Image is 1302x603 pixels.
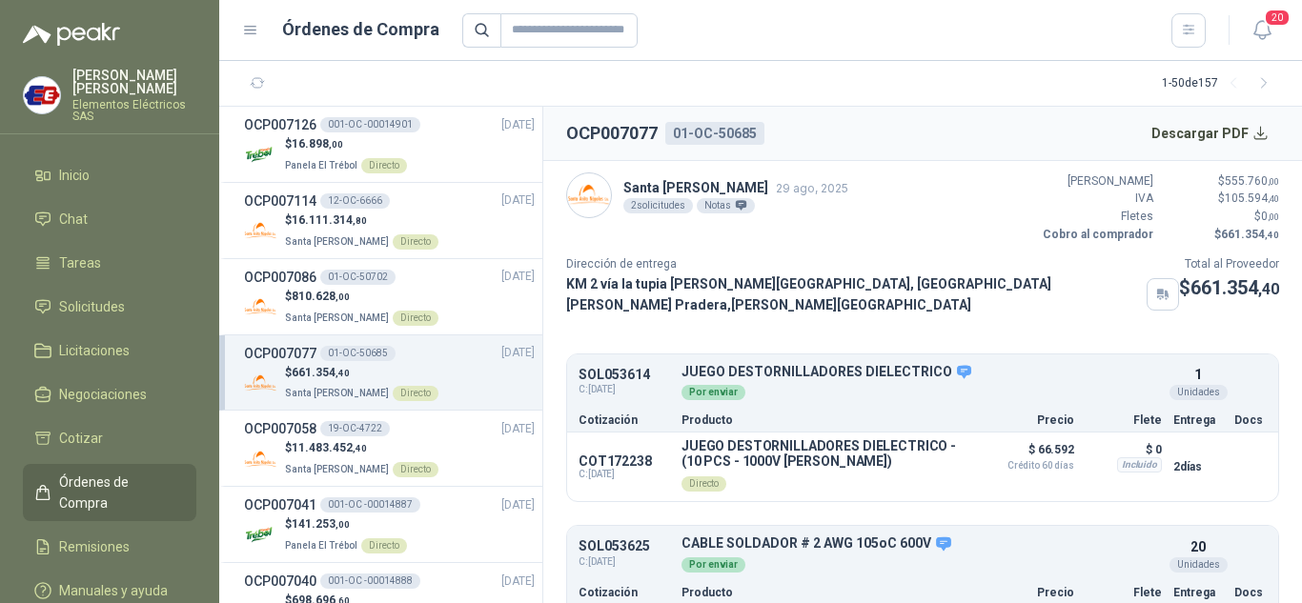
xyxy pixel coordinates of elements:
span: [DATE] [501,268,535,286]
p: $ 66.592 [979,438,1074,471]
p: $ [285,211,438,230]
div: Directo [393,462,438,477]
div: 1 - 50 de 157 [1162,69,1279,99]
p: [PERSON_NAME] [PERSON_NAME] [72,69,196,95]
span: Panela El Trébol [285,160,357,171]
span: ,40 [1265,230,1279,240]
p: $ [1165,226,1279,244]
div: Unidades [1170,385,1228,400]
p: 2 días [1173,455,1223,478]
div: 001-OC -00014888 [320,573,420,589]
a: Chat [23,201,196,237]
div: Notas [697,198,755,213]
div: Directo [361,538,407,553]
div: Incluido [1117,457,1162,472]
p: Flete [1086,414,1162,426]
h3: OCP007040 [244,571,316,592]
p: $ [285,515,407,533]
div: Directo [361,158,407,173]
p: $ [1165,208,1279,226]
a: OCP007126001-OC -00014901[DATE] Company Logo$16.898,00Panela El TrébolDirecto [244,114,535,174]
span: ,40 [1268,193,1279,204]
img: Company Logo [244,291,277,324]
div: Directo [393,311,438,326]
span: Órdenes de Compra [59,472,178,513]
h3: OCP007126 [244,114,316,135]
button: 20 [1245,13,1279,48]
span: Negociaciones [59,384,147,405]
img: Company Logo [244,366,277,399]
div: 01-OC-50685 [665,122,764,145]
span: 20 [1264,9,1291,27]
p: Precio [979,414,1074,426]
span: 105.594 [1225,191,1279,205]
div: 001-OC -00014887 [320,497,420,513]
p: $ [1165,190,1279,208]
p: JUEGO DESTORNILLADORES DIELECTRICO - (10 PCS - 1000V [PERSON_NAME]) [682,438,967,469]
span: 141.253 [292,517,350,531]
a: Solicitudes [23,289,196,325]
p: Cotización [579,414,670,426]
span: Santa [PERSON_NAME] [285,236,389,247]
span: ,00 [329,139,343,150]
img: Company Logo [244,138,277,171]
p: Cobro al comprador [1039,226,1153,244]
a: Remisiones [23,529,196,565]
span: Chat [59,209,88,230]
span: Solicitudes [59,296,125,317]
span: Santa [PERSON_NAME] [285,388,389,398]
p: Docs [1234,587,1267,598]
span: C: [DATE] [579,382,670,397]
p: Entrega [1173,587,1223,598]
div: Por enviar [682,385,745,400]
button: Descargar PDF [1141,114,1280,152]
div: Directo [393,234,438,250]
div: Directo [682,476,726,492]
p: $ [1165,172,1279,191]
span: [DATE] [501,344,535,362]
p: SOL053625 [579,539,670,553]
span: 29 ago, 2025 [776,181,848,195]
span: [DATE] [501,116,535,134]
div: 19-OC-4722 [320,421,390,436]
p: Docs [1234,414,1267,426]
p: $ 0 [1086,438,1162,461]
span: [DATE] [501,496,535,514]
span: ,00 [1268,211,1279,222]
span: ,40 [1258,280,1279,298]
span: ,40 [353,443,367,453]
p: Cotización [579,587,670,598]
h3: OCP007058 [244,418,316,439]
p: Flete [1086,587,1162,598]
p: COT172238 [579,453,670,469]
a: OCP00708601-OC-50702[DATE] Company Logo$810.628,00Santa [PERSON_NAME]Directo [244,267,535,327]
h3: OCP007077 [244,343,316,364]
p: Precio [979,587,1074,598]
a: OCP00705819-OC-4722[DATE] Company Logo$11.483.452,40Santa [PERSON_NAME]Directo [244,418,535,478]
p: IVA [1039,190,1153,208]
h2: OCP007077 [566,120,658,147]
span: Santa [PERSON_NAME] [285,312,389,323]
div: 001-OC -00014901 [320,117,420,132]
a: Órdenes de Compra [23,464,196,521]
span: C: [DATE] [579,554,670,570]
span: 16.111.314 [292,213,367,227]
img: Company Logo [24,77,60,113]
p: Fletes [1039,208,1153,226]
p: $ [1179,273,1279,303]
div: 01-OC-50702 [320,270,396,285]
p: Santa [PERSON_NAME] [623,177,848,198]
span: ,00 [336,291,350,302]
div: 2 solicitudes [623,198,693,213]
img: Company Logo [244,214,277,248]
p: JUEGO DESTORNILLADORES DIELECTRICO [682,364,1162,381]
span: Panela El Trébol [285,540,357,551]
span: 11.483.452 [292,441,367,454]
a: Negociaciones [23,376,196,412]
span: ,80 [353,215,367,226]
span: 810.628 [292,290,350,303]
div: 12-OC-6666 [320,193,390,209]
span: Santa [PERSON_NAME] [285,464,389,474]
p: KM 2 vía la tupia [PERSON_NAME][GEOGRAPHIC_DATA], [GEOGRAPHIC_DATA][PERSON_NAME] Pradera , [PERSO... [566,273,1139,315]
p: 1 [1194,364,1202,385]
